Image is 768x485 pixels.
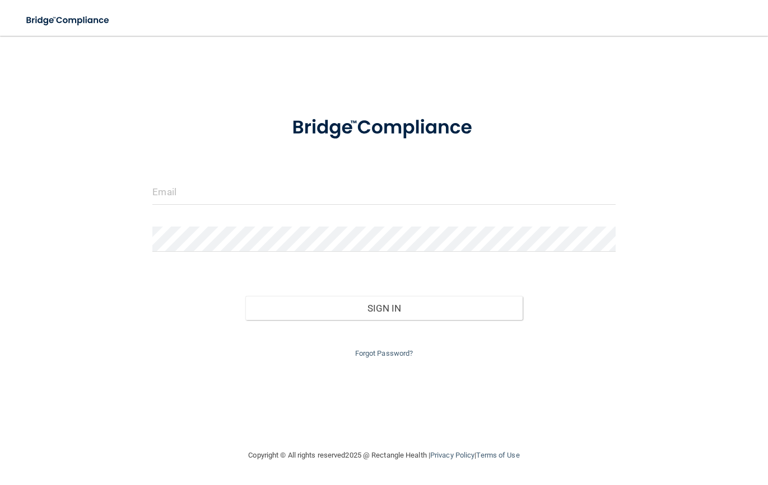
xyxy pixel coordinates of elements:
[476,451,519,459] a: Terms of Use
[355,349,413,357] a: Forgot Password?
[430,451,474,459] a: Privacy Policy
[245,296,523,321] button: Sign In
[180,437,589,473] div: Copyright © All rights reserved 2025 @ Rectangle Health | |
[17,9,120,32] img: bridge_compliance_login_screen.278c3ca4.svg
[272,103,495,153] img: bridge_compliance_login_screen.278c3ca4.svg
[152,180,615,205] input: Email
